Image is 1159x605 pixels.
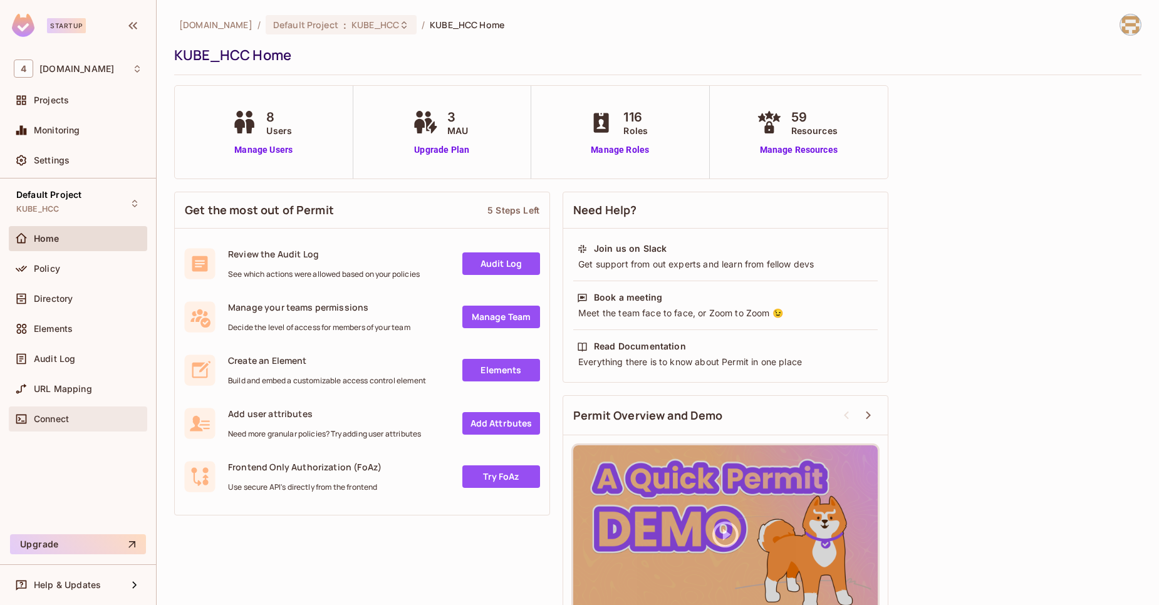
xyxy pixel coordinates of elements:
[34,95,69,105] span: Projects
[1120,14,1141,35] img: ali.sheikh@46labs.com
[594,242,667,255] div: Join us on Slack
[257,19,261,31] li: /
[228,269,420,279] span: See which actions were allowed based on your policies
[229,143,298,157] a: Manage Users
[351,19,399,31] span: KUBE_HCC
[266,124,292,137] span: Users
[343,20,347,30] span: :
[410,143,474,157] a: Upgrade Plan
[573,408,723,423] span: Permit Overview and Demo
[228,248,420,260] span: Review the Audit Log
[228,376,426,386] span: Build and embed a customizable access control element
[228,429,421,439] span: Need more granular policies? Try adding user attributes
[623,108,648,127] span: 116
[462,465,540,488] a: Try FoAz
[623,124,648,137] span: Roles
[34,580,101,590] span: Help & Updates
[47,18,86,33] div: Startup
[266,108,292,127] span: 8
[228,354,426,366] span: Create an Element
[185,202,334,218] span: Get the most out of Permit
[16,204,59,214] span: KUBE_HCC
[791,108,838,127] span: 59
[174,46,1135,65] div: KUBE_HCC Home
[34,324,73,334] span: Elements
[577,307,874,319] div: Meet the team face to face, or Zoom to Zoom 😉
[586,143,654,157] a: Manage Roles
[594,340,686,353] div: Read Documentation
[10,534,146,554] button: Upgrade
[34,384,92,394] span: URL Mapping
[577,356,874,368] div: Everything there is to know about Permit in one place
[228,482,382,492] span: Use secure API's directly from the frontend
[14,59,33,78] span: 4
[16,190,81,200] span: Default Project
[34,155,70,165] span: Settings
[573,202,637,218] span: Need Help?
[594,291,662,304] div: Book a meeting
[179,19,252,31] span: the active workspace
[791,124,838,137] span: Resources
[34,234,60,244] span: Home
[487,204,539,216] div: 5 Steps Left
[422,19,425,31] li: /
[462,359,540,381] a: Elements
[12,14,34,37] img: SReyMgAAAABJRU5ErkJggg==
[34,414,69,424] span: Connect
[462,412,540,435] a: Add Attrbutes
[273,19,338,31] span: Default Project
[577,258,874,271] div: Get support from out experts and learn from fellow devs
[34,294,73,304] span: Directory
[754,143,844,157] a: Manage Resources
[462,252,540,275] a: Audit Log
[462,306,540,328] a: Manage Team
[447,108,468,127] span: 3
[39,64,114,74] span: Workspace: 46labs.com
[228,323,410,333] span: Decide the level of access for members of your team
[430,19,504,31] span: KUBE_HCC Home
[447,124,468,137] span: MAU
[228,461,382,473] span: Frontend Only Authorization (FoAz)
[34,354,75,364] span: Audit Log
[228,301,410,313] span: Manage your teams permissions
[34,125,80,135] span: Monitoring
[228,408,421,420] span: Add user attributes
[34,264,60,274] span: Policy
